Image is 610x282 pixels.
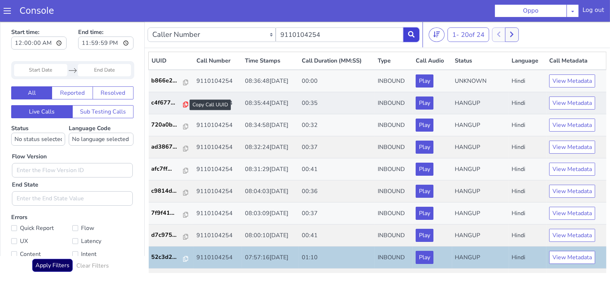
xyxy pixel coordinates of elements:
button: View Metadata [549,185,595,198]
td: 08:03:09[DATE] [242,181,299,203]
td: 00:41 [299,203,375,225]
td: 00:32 [299,93,375,115]
td: HANGUP [452,93,509,115]
td: HANGUP [452,137,509,159]
td: 00:54 [299,247,375,269]
a: d7c975... [152,209,191,218]
td: INBOUND [375,93,413,115]
td: INBOUND [375,247,413,269]
span: 20 of 24 [461,9,484,17]
input: Enter the Flow Version ID [12,141,133,156]
th: Call Metadata [546,30,606,48]
input: Start Date [14,42,67,55]
a: afc7ff... [152,143,191,151]
select: Language Code [69,111,134,124]
td: 08:31:29[DATE] [242,137,299,159]
p: 720a0b... [152,99,184,107]
button: View Metadata [549,229,595,242]
a: Console [11,6,63,16]
input: Enter the Caller Number [276,6,404,20]
label: Language Code [69,103,134,124]
label: Errors [11,192,134,265]
td: 01:10 [299,225,375,247]
button: Reported [52,65,93,78]
p: afc7ff... [152,143,184,151]
button: Play [416,141,433,154]
td: HANGUP [452,159,509,181]
label: Latency [72,214,134,225]
h6: Clear Filters [76,241,109,248]
td: HANGUP [452,181,509,203]
button: View Metadata [549,141,595,154]
td: 07:57:16[DATE] [242,225,299,247]
td: 00:37 [299,115,375,137]
td: HANGUP [452,225,509,247]
td: INBOUND [375,203,413,225]
button: Play [416,207,433,220]
input: Enter the End State Value [12,170,133,184]
button: Play [416,53,433,66]
td: 07:55:19[DATE] [242,247,299,269]
label: Content [11,227,72,238]
p: d7c975... [152,209,184,218]
button: View Metadata [549,97,595,110]
td: 9110104254 [194,159,242,181]
td: 9110104254 [194,137,242,159]
button: Sub Testing Calls [72,84,134,97]
a: b866e2... [152,55,191,63]
button: View Metadata [549,53,595,66]
td: 9110104254 [194,247,242,269]
button: Apply Filters [32,237,73,250]
td: 08:00:10[DATE] [242,203,299,225]
p: 7f9f41... [152,187,184,196]
p: b866e2... [152,55,184,63]
td: HANGUP [452,115,509,137]
th: UUID [149,30,194,48]
button: Play [416,119,433,132]
p: c9814d... [152,165,184,174]
button: Live Calls [11,84,73,97]
th: Call Number [194,30,242,48]
td: HANGUP [452,70,509,93]
label: Intent [72,227,134,238]
a: 7f9f41... [152,187,191,196]
a: 720a0b... [152,99,191,107]
th: Status [452,30,509,48]
td: Hindi [509,70,547,93]
td: Hindi [509,48,547,70]
button: Play [416,163,433,176]
label: Flow [72,201,134,211]
input: Start time: [11,15,67,28]
th: Type [375,30,413,48]
a: 52c3d2... [152,231,191,240]
td: 08:36:48[DATE] [242,48,299,70]
td: UNKNOWN [452,48,509,70]
p: 52c3d2... [152,231,184,240]
select: Status [11,111,65,124]
th: Language [509,30,547,48]
button: View Metadata [549,119,595,132]
td: Hindi [509,115,547,137]
td: 08:35:44[DATE] [242,70,299,93]
p: c4f677... [152,77,184,85]
td: INBOUND [375,137,413,159]
button: Oppo [495,4,567,17]
th: Call Audio [413,30,452,48]
label: Start time: [11,4,67,30]
label: UX [11,214,72,225]
button: Play [416,185,433,198]
a: c4f677... [152,77,191,85]
td: 00:37 [299,181,375,203]
td: 9110104254 [194,93,242,115]
td: HANGUP [452,247,509,269]
button: View Metadata [549,75,595,88]
button: All [11,65,52,78]
input: End Date [78,42,131,55]
td: INBOUND [375,115,413,137]
button: Resolved [93,65,134,78]
td: INBOUND [375,159,413,181]
button: 1- 20of 24 [448,6,489,20]
td: INBOUND [375,48,413,70]
div: Log out [583,6,604,17]
th: Time Stamps [242,30,299,48]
